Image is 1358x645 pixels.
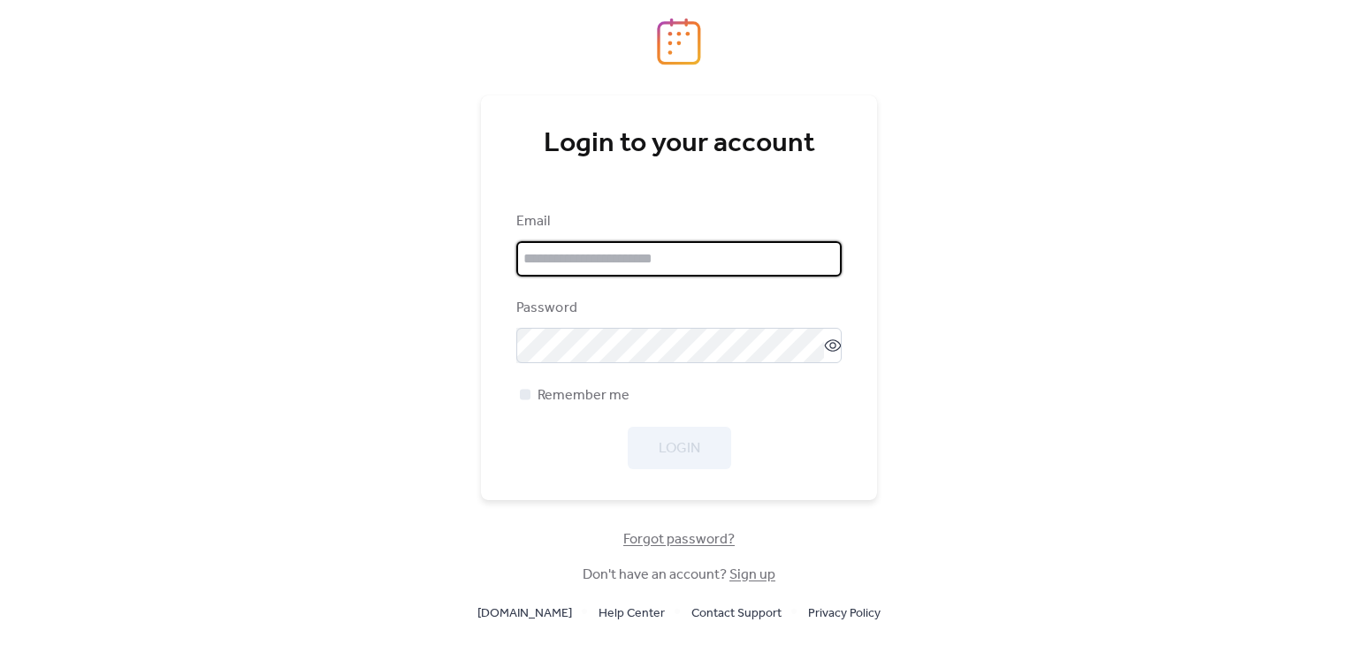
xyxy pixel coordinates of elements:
[808,602,881,624] a: Privacy Policy
[477,603,572,625] span: [DOMAIN_NAME]
[729,561,775,588] a: Sign up
[516,298,838,319] div: Password
[583,565,775,586] span: Don't have an account?
[477,602,572,624] a: [DOMAIN_NAME]
[623,535,735,544] a: Forgot password?
[538,385,629,406] span: Remember me
[691,602,782,624] a: Contact Support
[808,603,881,625] span: Privacy Policy
[516,211,838,232] div: Email
[691,603,782,625] span: Contact Support
[623,529,735,550] span: Forgot password?
[657,18,701,65] img: logo
[516,126,842,162] div: Login to your account
[599,602,665,624] a: Help Center
[599,603,665,625] span: Help Center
